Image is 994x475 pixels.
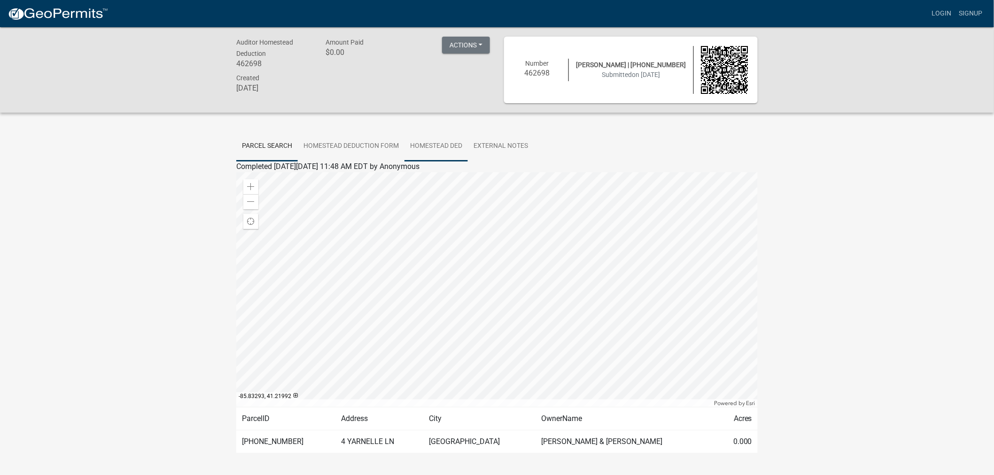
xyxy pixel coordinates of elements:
[701,46,749,94] img: QR code
[717,430,758,453] td: 0.000
[717,407,758,430] td: Acres
[326,48,401,57] h6: $0.00
[243,214,258,229] div: Find my location
[326,38,364,46] span: Amount Paid
[442,37,490,54] button: Actions
[526,60,549,67] span: Number
[236,430,336,453] td: [PHONE_NUMBER]
[236,59,311,68] h6: 462698
[746,400,755,406] a: Esri
[424,407,536,430] td: City
[404,131,468,161] a: Homestead Ded
[243,179,258,194] div: Zoom in
[236,131,298,161] a: Parcel search
[955,5,986,23] a: Signup
[928,5,955,23] a: Login
[236,407,336,430] td: ParcelID
[513,69,561,77] h6: 462698
[298,131,404,161] a: Homestead Deduction Form
[536,430,717,453] td: [PERSON_NAME] & [PERSON_NAME]
[424,430,536,453] td: [GEOGRAPHIC_DATA]
[236,38,293,57] span: Auditor Homestead Deduction
[712,399,758,407] div: Powered by
[336,430,424,453] td: 4 YARNELLE LN
[243,194,258,209] div: Zoom out
[536,407,717,430] td: OwnerName
[576,61,686,69] span: [PERSON_NAME] | [PHONE_NUMBER]
[336,407,424,430] td: Address
[236,74,259,82] span: Created
[602,71,660,78] span: Submitted on [DATE]
[236,162,419,171] span: Completed [DATE][DATE] 11:48 AM EDT by Anonymous
[468,131,534,161] a: External Notes
[236,84,311,92] h6: [DATE]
